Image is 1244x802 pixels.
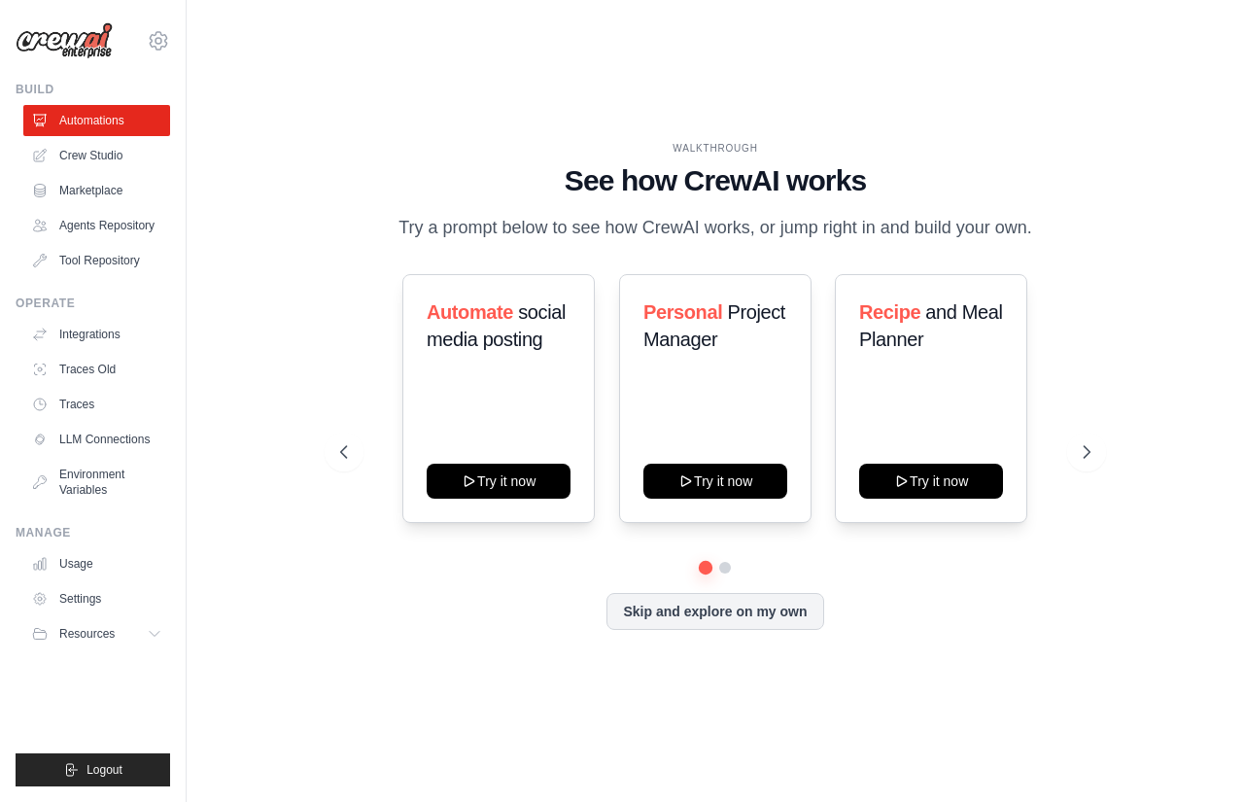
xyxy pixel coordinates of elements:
button: Resources [23,618,170,649]
span: Automate [427,301,513,323]
button: Logout [16,753,170,786]
a: LLM Connections [23,424,170,455]
button: Try it now [643,464,787,499]
h1: See how CrewAI works [340,163,1089,198]
button: Try it now [859,464,1003,499]
a: Tool Repository [23,245,170,276]
a: Agents Repository [23,210,170,241]
div: WALKTHROUGH [340,141,1089,156]
span: Project Manager [643,301,785,350]
a: Automations [23,105,170,136]
span: Recipe [859,301,920,323]
span: social media posting [427,301,566,350]
span: Personal [643,301,722,323]
a: Integrations [23,319,170,350]
button: Skip and explore on my own [606,593,823,630]
a: Environment Variables [23,459,170,506]
iframe: Chat Widget [1147,709,1244,802]
div: Operate [16,296,170,311]
p: Try a prompt below to see how CrewAI works, or jump right in and build your own. [389,214,1042,242]
a: Traces [23,389,170,420]
span: Logout [86,762,122,778]
div: Manage [16,525,170,540]
a: Crew Studio [23,140,170,171]
a: Usage [23,548,170,579]
span: and Meal Planner [859,301,1002,350]
img: Logo [16,22,113,59]
div: Build [16,82,170,97]
a: Traces Old [23,354,170,385]
a: Settings [23,583,170,614]
a: Marketplace [23,175,170,206]
button: Try it now [427,464,570,499]
span: Resources [59,626,115,642]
